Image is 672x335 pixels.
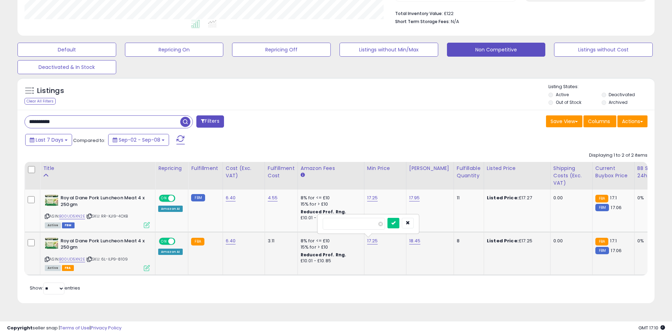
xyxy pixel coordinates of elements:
[174,195,185,201] span: OFF
[301,165,361,172] div: Amazon Fees
[45,238,59,249] img: 31vEkCWuEsL._SL40_.jpg
[158,206,183,212] div: Amazon AI
[30,285,80,291] span: Show: entries
[73,137,105,144] span: Compared to:
[595,204,609,211] small: FBM
[487,195,545,201] div: £17.27
[196,115,224,128] button: Filters
[59,256,85,262] a: B00UD5XN2E
[554,43,653,57] button: Listings without Cost
[395,19,450,24] b: Short Term Storage Fees:
[609,92,635,98] label: Deactivated
[610,237,617,244] span: 17.1
[158,249,183,255] div: Amazon AI
[191,238,204,245] small: FBA
[25,134,72,146] button: Last 7 Days
[301,215,359,221] div: £10.01 - £10.85
[457,165,481,179] div: Fulfillable Quantity
[301,172,305,178] small: Amazon Fees.
[45,238,150,270] div: ASIN:
[191,165,219,172] div: Fulfillment
[125,43,224,57] button: Repricing On
[611,204,622,211] span: 17.06
[160,195,168,201] span: ON
[409,237,421,244] a: 18.45
[61,195,146,209] b: Royal Dane Pork Luncheon Meat 4 x 250gm
[637,195,660,201] div: 0%
[617,115,647,127] button: Actions
[487,165,547,172] div: Listed Price
[45,265,61,271] span: All listings currently available for purchase on Amazon
[45,222,61,228] span: All listings currently available for purchase on Amazon
[395,9,642,17] li: £122
[226,194,236,201] a: 6.40
[457,195,478,201] div: 11
[61,238,146,252] b: Royal Dane Pork Luncheon Meat 4 x 250gm
[638,325,665,331] span: 2025-09-16 17:10 GMT
[108,134,169,146] button: Sep-02 - Sep-08
[595,247,609,254] small: FBM
[595,165,631,179] div: Current Buybox Price
[232,43,331,57] button: Repricing Off
[268,165,295,179] div: Fulfillment Cost
[36,136,63,143] span: Last 7 Days
[589,152,647,159] div: Displaying 1 to 2 of 2 items
[158,165,185,172] div: Repricing
[301,244,359,250] div: 15% for > £10
[409,165,451,172] div: [PERSON_NAME]
[226,237,236,244] a: 6.40
[7,325,33,331] strong: Copyright
[17,43,116,57] button: Default
[339,43,438,57] button: Listings without Min/Max
[62,265,74,271] span: FBA
[595,195,608,202] small: FBA
[487,237,519,244] b: Listed Price:
[160,238,168,244] span: ON
[43,165,152,172] div: Title
[553,238,587,244] div: 0.00
[268,194,278,201] a: 4.55
[59,213,85,219] a: B00UD5XN2E
[174,238,185,244] span: OFF
[553,195,587,201] div: 0.00
[556,99,581,105] label: Out of Stock
[637,165,663,179] div: BB Share 24h.
[367,165,403,172] div: Min Price
[487,194,519,201] b: Listed Price:
[24,98,56,105] div: Clear All Filters
[609,99,628,105] label: Archived
[553,165,589,187] div: Shipping Costs (Exc. VAT)
[301,252,346,258] b: Reduced Prof. Rng.
[457,238,478,244] div: 8
[62,222,75,228] span: FBM
[409,194,420,201] a: 17.95
[91,325,121,331] a: Privacy Policy
[447,43,546,57] button: Non Competitive
[301,201,359,207] div: 15% for > £10
[611,247,622,254] span: 17.06
[451,18,459,25] span: N/A
[86,213,128,219] span: | SKU: RR-KJI9-4OXB
[37,86,64,96] h5: Listings
[60,325,90,331] a: Terms of Use
[637,238,660,244] div: 0%
[301,195,359,201] div: 8% for <= £10
[301,258,359,264] div: £10.01 - £10.85
[546,115,582,127] button: Save View
[17,60,116,74] button: Deactivated & In Stock
[268,238,292,244] div: 3.11
[45,195,150,227] div: ASIN:
[487,238,545,244] div: £17.25
[588,118,610,125] span: Columns
[86,256,128,262] span: | SKU: 6L-ILP9-8109
[45,195,59,206] img: 31vEkCWuEsL._SL40_.jpg
[595,238,608,245] small: FBA
[556,92,569,98] label: Active
[610,194,617,201] span: 17.1
[367,194,378,201] a: 17.25
[548,84,654,90] p: Listing States:
[226,165,262,179] div: Cost (Exc. VAT)
[7,325,121,332] div: seller snap | |
[119,136,160,143] span: Sep-02 - Sep-08
[583,115,616,127] button: Columns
